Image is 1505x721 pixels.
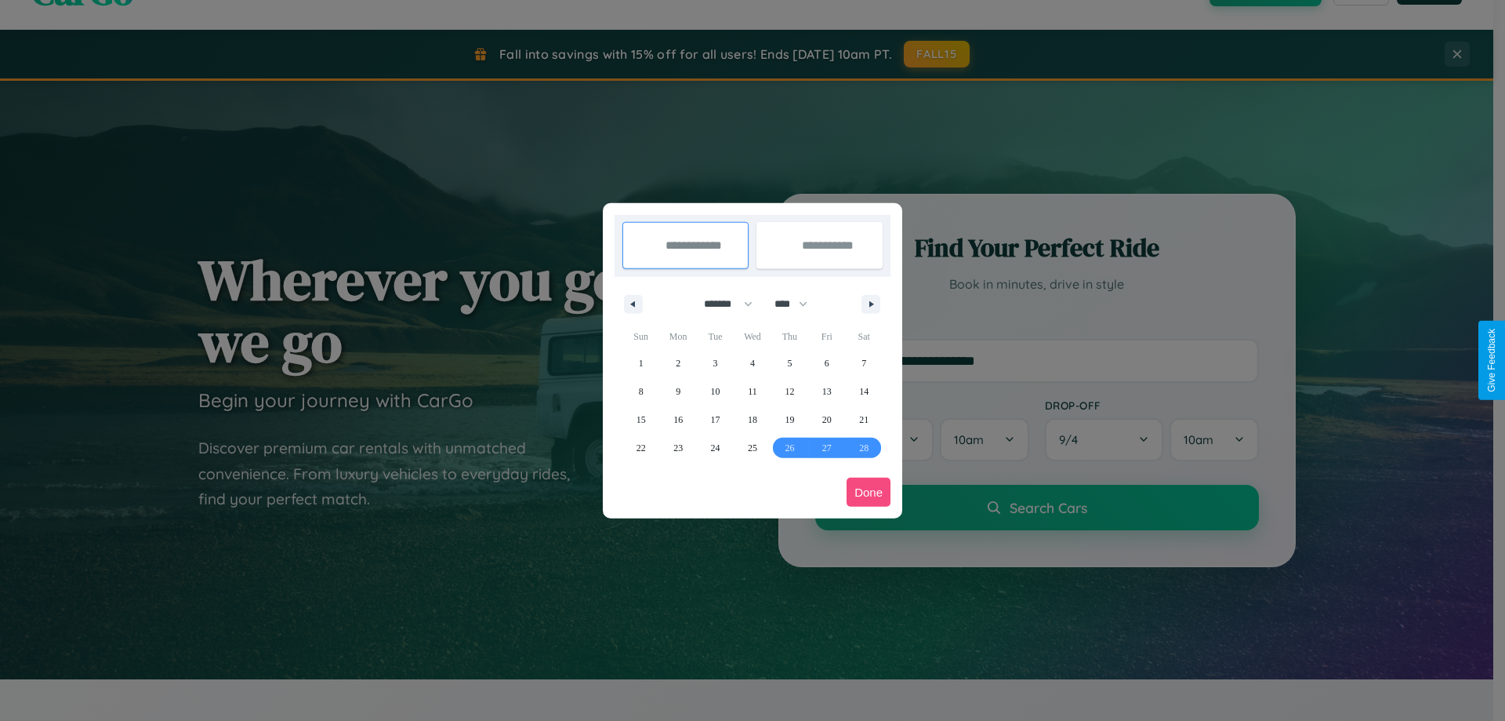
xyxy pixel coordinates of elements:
[808,406,845,434] button: 20
[711,434,720,462] span: 24
[859,406,869,434] span: 21
[859,377,869,406] span: 14
[808,434,845,462] button: 27
[748,406,757,434] span: 18
[846,434,883,462] button: 28
[659,377,696,406] button: 9
[750,349,755,377] span: 4
[734,324,771,349] span: Wed
[659,434,696,462] button: 23
[676,349,680,377] span: 2
[676,377,680,406] span: 9
[697,349,734,377] button: 3
[785,434,794,462] span: 26
[808,349,845,377] button: 6
[808,324,845,349] span: Fri
[846,406,883,434] button: 21
[861,349,866,377] span: 7
[1486,329,1497,392] div: Give Feedback
[787,349,792,377] span: 5
[711,406,720,434] span: 17
[639,377,644,406] span: 8
[713,349,718,377] span: 3
[734,349,771,377] button: 4
[697,406,734,434] button: 17
[734,406,771,434] button: 18
[711,377,720,406] span: 10
[622,324,659,349] span: Sun
[785,406,794,434] span: 19
[622,349,659,377] button: 1
[659,324,696,349] span: Mon
[748,377,757,406] span: 11
[659,406,696,434] button: 16
[822,406,832,434] span: 20
[846,349,883,377] button: 7
[622,406,659,434] button: 15
[771,434,808,462] button: 26
[822,434,832,462] span: 27
[771,324,808,349] span: Thu
[859,434,869,462] span: 28
[697,377,734,406] button: 10
[734,434,771,462] button: 25
[846,324,883,349] span: Sat
[622,377,659,406] button: 8
[771,349,808,377] button: 5
[822,377,832,406] span: 13
[734,377,771,406] button: 11
[808,377,845,406] button: 13
[825,349,829,377] span: 6
[639,349,644,377] span: 1
[697,324,734,349] span: Tue
[748,434,757,462] span: 25
[636,406,646,434] span: 15
[673,434,683,462] span: 23
[785,377,794,406] span: 12
[697,434,734,462] button: 24
[771,377,808,406] button: 12
[673,406,683,434] span: 16
[622,434,659,462] button: 22
[636,434,646,462] span: 22
[847,478,890,507] button: Done
[771,406,808,434] button: 19
[846,377,883,406] button: 14
[659,349,696,377] button: 2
